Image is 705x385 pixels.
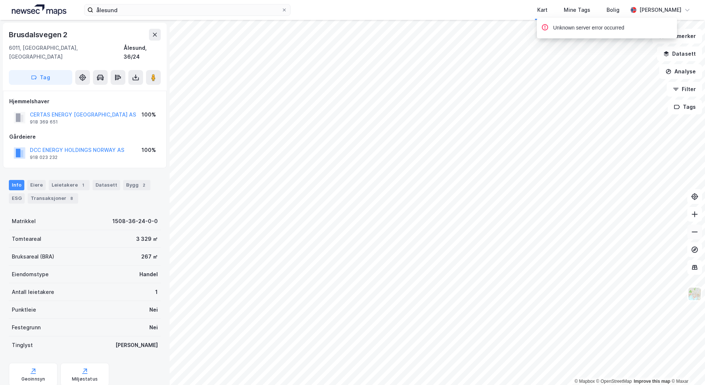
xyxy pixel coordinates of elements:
[68,195,75,202] div: 8
[93,180,120,190] div: Datasett
[12,288,54,296] div: Antall leietakere
[12,341,33,350] div: Tinglyst
[28,193,78,204] div: Transaksjoner
[553,24,624,32] div: Unknown server error occurred
[12,217,36,226] div: Matrikkel
[607,6,619,14] div: Bolig
[9,97,160,106] div: Hjemmelshaver
[139,270,158,279] div: Handel
[79,181,87,189] div: 1
[149,305,158,314] div: Nei
[12,305,36,314] div: Punktleie
[12,270,49,279] div: Eiendomstype
[657,46,702,61] button: Datasett
[149,323,158,332] div: Nei
[12,235,41,243] div: Tomteareal
[668,350,705,385] div: Kontrollprogram for chat
[596,379,632,384] a: OpenStreetMap
[72,376,98,382] div: Miljøstatus
[537,6,548,14] div: Kart
[30,119,58,125] div: 918 369 651
[49,180,90,190] div: Leietakere
[564,6,590,14] div: Mine Tags
[123,180,150,190] div: Bygg
[668,100,702,114] button: Tags
[634,379,670,384] a: Improve this map
[659,64,702,79] button: Analyse
[30,155,58,160] div: 918 023 232
[9,132,160,141] div: Gårdeiere
[27,180,46,190] div: Eiere
[115,341,158,350] div: [PERSON_NAME]
[574,379,595,384] a: Mapbox
[12,4,66,15] img: logo.a4113a55bc3d86da70a041830d287a7e.svg
[9,44,124,61] div: 6011, [GEOGRAPHIC_DATA], [GEOGRAPHIC_DATA]
[142,110,156,119] div: 100%
[124,44,161,61] div: Ålesund, 36/24
[136,235,158,243] div: 3 329 ㎡
[9,70,72,85] button: Tag
[142,146,156,155] div: 100%
[9,193,25,204] div: ESG
[688,287,702,301] img: Z
[112,217,158,226] div: 1508-36-24-0-0
[9,180,24,190] div: Info
[12,252,54,261] div: Bruksareal (BRA)
[667,82,702,97] button: Filter
[93,4,281,15] input: Søk på adresse, matrikkel, gårdeiere, leietakere eller personer
[21,376,45,382] div: Geoinnsyn
[140,181,147,189] div: 2
[141,252,158,261] div: 267 ㎡
[639,6,681,14] div: [PERSON_NAME]
[9,29,69,41] div: Brusdalsvegen 2
[155,288,158,296] div: 1
[12,323,41,332] div: Festegrunn
[668,350,705,385] iframe: Chat Widget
